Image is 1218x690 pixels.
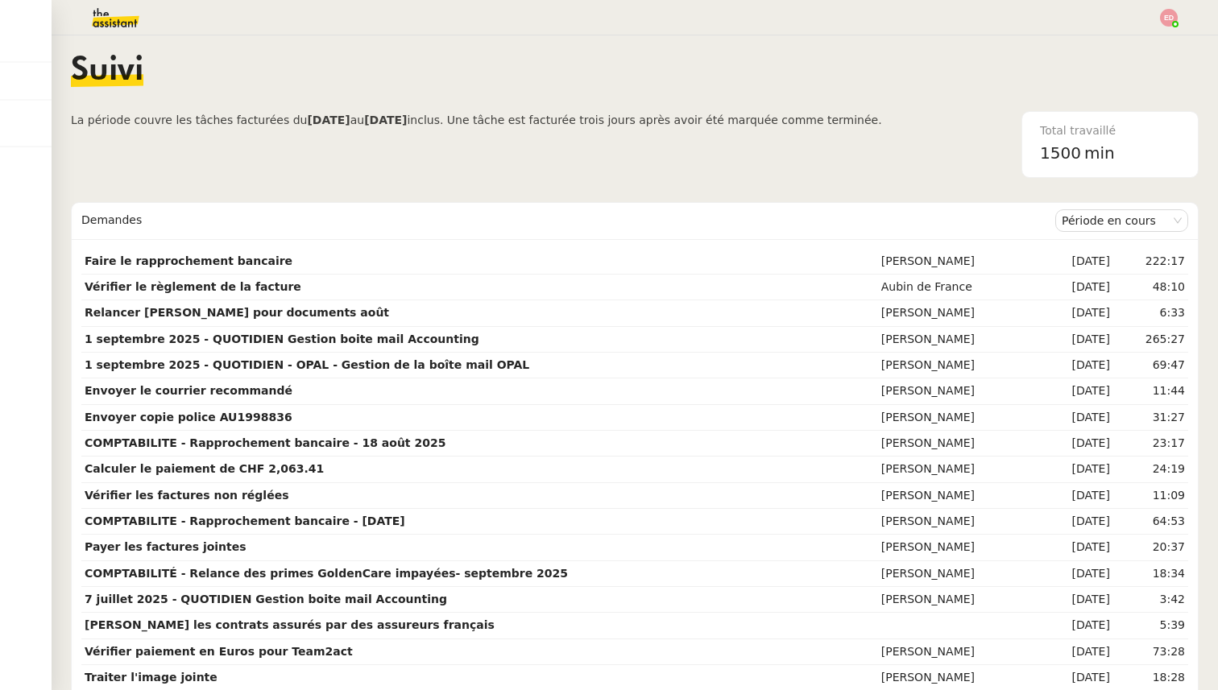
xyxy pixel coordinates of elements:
nz-select-item: Période en cours [1062,210,1182,231]
strong: Payer les factures jointes [85,540,246,553]
span: 1500 [1040,143,1081,163]
td: 6:33 [1113,300,1188,326]
strong: 1 septembre 2025 - QUOTIDIEN Gestion boite mail Accounting [85,333,479,345]
div: Total travaillé [1040,122,1180,140]
td: [PERSON_NAME] [878,535,1041,560]
strong: Relancer [PERSON_NAME] pour documents août [85,306,389,319]
span: min [1084,140,1115,167]
td: [PERSON_NAME] [878,327,1041,353]
td: [DATE] [1041,483,1113,509]
td: [DATE] [1041,457,1113,482]
strong: 7 juillet 2025 - QUOTIDIEN Gestion boite mail Accounting [85,593,447,605]
td: [PERSON_NAME] [878,639,1041,665]
span: Suivi [71,55,143,87]
td: 222:17 [1113,249,1188,275]
td: 3:42 [1113,587,1188,613]
td: [DATE] [1041,327,1113,353]
td: [PERSON_NAME] [878,300,1041,326]
td: 48:10 [1113,275,1188,300]
td: [DATE] [1041,275,1113,300]
td: 64:53 [1113,509,1188,535]
td: 31:27 [1113,405,1188,431]
strong: Traiter l'image jointe [85,671,217,684]
td: [PERSON_NAME] [878,249,1041,275]
td: [DATE] [1041,561,1113,587]
b: [DATE] [364,114,407,126]
td: 265:27 [1113,327,1188,353]
strong: Faire le rapprochement bancaire [85,254,292,267]
b: [DATE] [307,114,350,126]
td: [DATE] [1041,378,1113,404]
td: [PERSON_NAME] [878,483,1041,509]
td: [PERSON_NAME] [878,509,1041,535]
strong: Vérifier paiement en Euros pour Team2act [85,645,353,658]
span: au [350,114,364,126]
td: 69:47 [1113,353,1188,378]
td: [PERSON_NAME] [878,378,1041,404]
img: svg [1160,9,1178,27]
td: [DATE] [1041,535,1113,560]
td: [DATE] [1041,613,1113,638]
strong: Calculer le paiement de CHF 2,063.41 [85,462,324,475]
strong: [PERSON_NAME] les contrats assurés par des assureurs français [85,618,495,631]
td: [PERSON_NAME] [878,353,1041,378]
td: [DATE] [1041,509,1113,535]
strong: Envoyer copie police AU1998836 [85,411,292,424]
td: 20:37 [1113,535,1188,560]
strong: Envoyer le courrier recommandé [85,384,292,397]
td: [DATE] [1041,639,1113,665]
strong: COMPTABILITÉ - Relance des primes GoldenCare impayées- septembre 2025 [85,567,568,580]
td: [DATE] [1041,587,1113,613]
td: [PERSON_NAME] [878,457,1041,482]
td: 5:39 [1113,613,1188,638]
td: [DATE] [1041,249,1113,275]
td: [PERSON_NAME] [878,561,1041,587]
td: 23:17 [1113,431,1188,457]
td: Aubin de France [878,275,1041,300]
strong: COMPTABILITE - Rapprochement bancaire - [DATE] [85,514,405,527]
span: La période couvre les tâches facturées du [71,114,307,126]
td: 18:34 [1113,561,1188,587]
td: [DATE] [1041,405,1113,431]
td: [PERSON_NAME] [878,431,1041,457]
td: 11:09 [1113,483,1188,509]
td: 11:44 [1113,378,1188,404]
strong: 1 septembre 2025 - QUOTIDIEN - OPAL - Gestion de la boîte mail OPAL [85,358,529,371]
td: 24:19 [1113,457,1188,482]
strong: Vérifier les factures non réglées [85,489,289,502]
strong: COMPTABILITE - Rapprochement bancaire - 18 août 2025 [85,436,445,449]
div: Demandes [81,205,1055,237]
td: [DATE] [1041,300,1113,326]
td: [DATE] [1041,353,1113,378]
td: [PERSON_NAME] [878,587,1041,613]
td: 73:28 [1113,639,1188,665]
td: [PERSON_NAME] [878,405,1041,431]
strong: Vérifier le règlement de la facture [85,280,301,293]
td: [DATE] [1041,431,1113,457]
span: inclus. Une tâche est facturée trois jours après avoir été marquée comme terminée. [407,114,881,126]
